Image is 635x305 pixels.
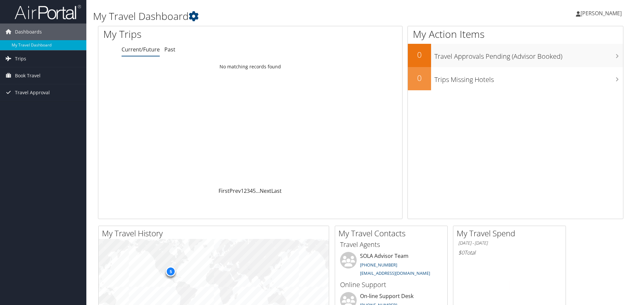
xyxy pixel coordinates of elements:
h3: Travel Agents [340,240,442,249]
h3: Online Support [340,280,442,289]
span: Travel Approval [15,84,50,101]
h3: Trips Missing Hotels [434,72,623,84]
h2: 0 [408,49,431,60]
a: 0Travel Approvals Pending (Advisor Booked) [408,44,623,67]
h1: My Travel Dashboard [93,9,450,23]
span: Book Travel [15,67,41,84]
a: Prev [229,187,241,194]
span: Trips [15,50,26,67]
li: SOLA Advisor Team [337,252,446,279]
a: [PHONE_NUMBER] [360,262,397,268]
a: 0Trips Missing Hotels [408,67,623,90]
a: 2 [244,187,247,194]
a: 1 [241,187,244,194]
td: No matching records found [98,61,402,73]
a: Past [164,46,175,53]
span: $0 [458,249,464,256]
h6: Total [458,249,561,256]
div: 5 [166,267,176,276]
a: [EMAIL_ADDRESS][DOMAIN_NAME] [360,270,430,276]
a: Current/Future [122,46,160,53]
a: [PERSON_NAME] [576,3,628,23]
h6: [DATE] - [DATE] [458,240,561,246]
h2: 0 [408,72,431,84]
h1: My Action Items [408,27,623,41]
h2: My Travel History [102,228,329,239]
img: airportal-logo.png [15,4,81,20]
span: … [256,187,260,194]
a: Next [260,187,271,194]
h2: My Travel Spend [457,228,566,239]
a: 4 [250,187,253,194]
a: 3 [247,187,250,194]
h2: My Travel Contacts [338,228,447,239]
h3: Travel Approvals Pending (Advisor Booked) [434,48,623,61]
span: [PERSON_NAME] [581,10,622,17]
h1: My Trips [103,27,271,41]
a: First [219,187,229,194]
a: 5 [253,187,256,194]
span: Dashboards [15,24,42,40]
a: Last [271,187,282,194]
